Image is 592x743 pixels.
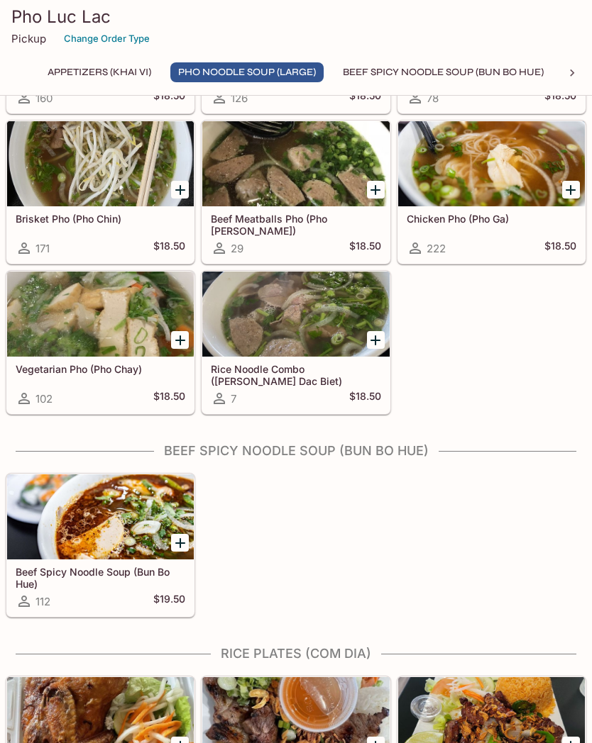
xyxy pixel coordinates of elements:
span: 171 [35,242,50,255]
h5: $18.50 [153,390,185,407]
span: 78 [427,91,439,105]
h3: Pho Luc Lac [11,6,581,28]
button: Beef Spicy Noodle Soup (Bun Bo Hue) [335,62,552,82]
button: Appetizers (Khai Vi) [40,62,159,82]
div: Beef Meatballs Pho (Pho Bo Vien) [202,121,389,206]
a: Vegetarian Pho (Pho Chay)102$18.50 [6,271,194,414]
span: 126 [231,91,248,105]
h5: Brisket Pho (Pho Chin) [16,213,185,225]
span: 102 [35,392,53,406]
h5: $18.50 [349,390,381,407]
h5: $19.50 [153,593,185,610]
h5: Beef Meatballs Pho (Pho [PERSON_NAME]) [211,213,380,236]
button: Add Vegetarian Pho (Pho Chay) [171,331,189,349]
h4: Beef Spicy Noodle Soup (Bun Bo Hue) [6,443,586,459]
div: Chicken Pho (Pho Ga) [398,121,585,206]
span: 222 [427,242,446,255]
button: Change Order Type [57,28,156,50]
button: Pho Noodle Soup (Large) [170,62,324,82]
span: 160 [35,91,53,105]
button: Add Brisket Pho (Pho Chin) [171,181,189,199]
a: Brisket Pho (Pho Chin)171$18.50 [6,121,194,264]
h5: $18.50 [349,89,381,106]
div: Vegetarian Pho (Pho Chay) [7,272,194,357]
a: Rice Noodle Combo ([PERSON_NAME] Dac Biet)7$18.50 [202,271,390,414]
button: Add Beef Spicy Noodle Soup (Bun Bo Hue) [171,534,189,552]
p: Pickup [11,32,46,45]
a: Beef Spicy Noodle Soup (Bun Bo Hue)112$19.50 [6,474,194,617]
a: Beef Meatballs Pho (Pho [PERSON_NAME])29$18.50 [202,121,390,264]
h5: $18.50 [349,240,381,257]
div: Beef Spicy Noodle Soup (Bun Bo Hue) [7,474,194,559]
h5: $18.50 [544,89,576,106]
h5: Chicken Pho (Pho Ga) [407,213,576,225]
button: Add Beef Meatballs Pho (Pho Bo Vien) [367,181,385,199]
span: 7 [231,392,236,406]
span: 29 [231,242,243,255]
h5: Beef Spicy Noodle Soup (Bun Bo Hue) [16,566,185,589]
button: Add Rice Noodle Combo (Hu Tieu Dac Biet) [367,331,385,349]
h5: $18.50 [153,240,185,257]
div: Brisket Pho (Pho Chin) [7,121,194,206]
h5: Rice Noodle Combo ([PERSON_NAME] Dac Biet) [211,363,380,386]
div: Rice Noodle Combo (Hu Tieu Dac Biet) [202,272,389,357]
h5: $18.50 [544,240,576,257]
button: Add Chicken Pho (Pho Ga) [562,181,580,199]
h5: $18.50 [153,89,185,106]
span: 112 [35,595,50,608]
h5: Vegetarian Pho (Pho Chay) [16,363,185,375]
a: Chicken Pho (Pho Ga)222$18.50 [398,121,586,264]
h4: Rice Plates (Com Dia) [6,646,586,661]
